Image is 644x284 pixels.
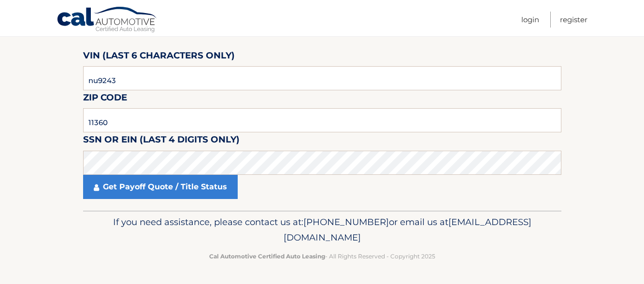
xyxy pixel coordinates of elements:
a: Cal Automotive [57,6,158,34]
p: - All Rights Reserved - Copyright 2025 [89,251,555,261]
strong: Cal Automotive Certified Auto Leasing [209,253,325,260]
label: VIN (last 6 characters only) [83,48,235,66]
a: Login [521,12,539,28]
span: [PHONE_NUMBER] [303,216,389,227]
p: If you need assistance, please contact us at: or email us at [89,214,555,245]
a: Register [560,12,587,28]
label: SSN or EIN (last 4 digits only) [83,132,240,150]
a: Get Payoff Quote / Title Status [83,175,238,199]
label: Zip Code [83,90,127,108]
